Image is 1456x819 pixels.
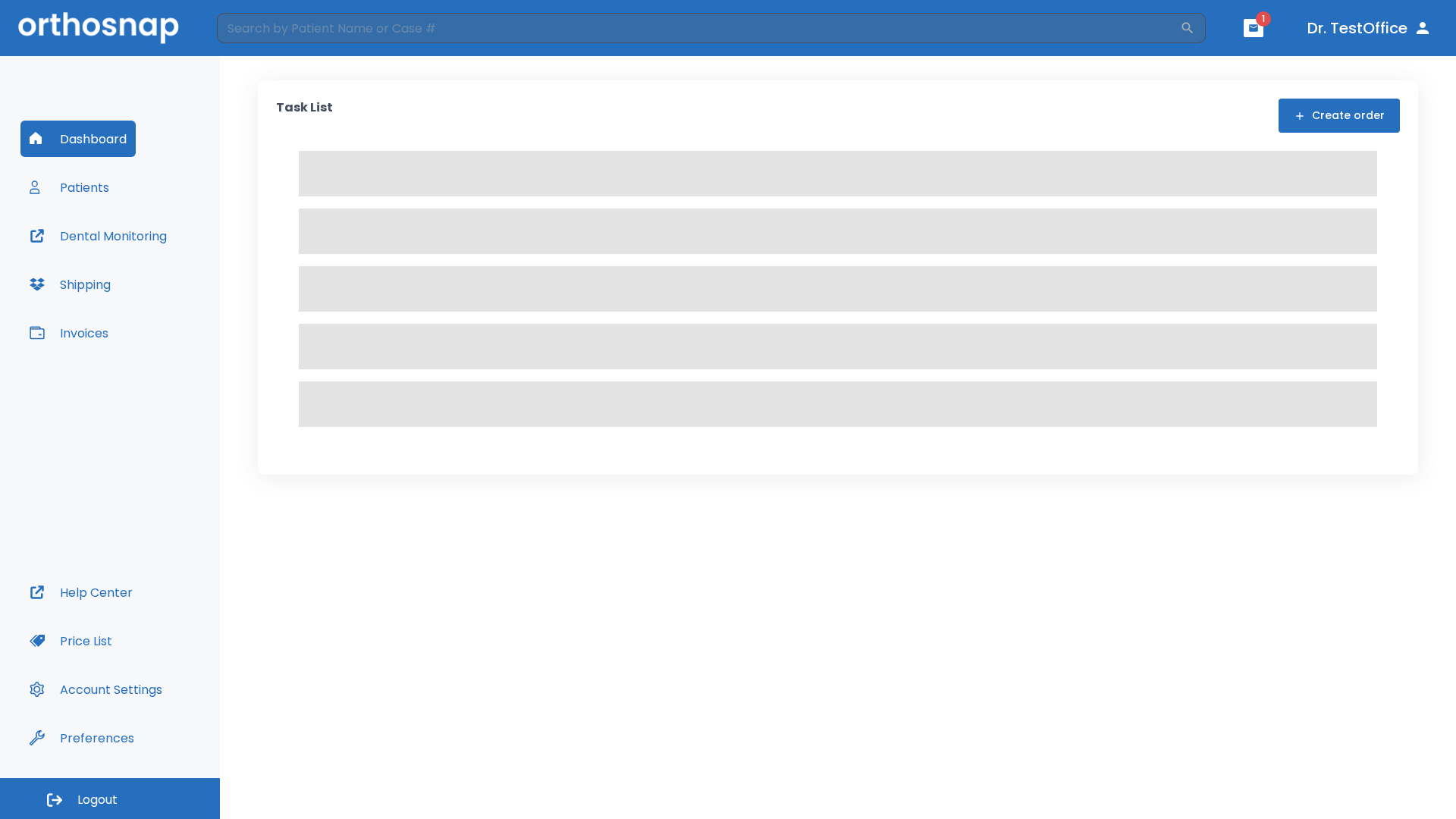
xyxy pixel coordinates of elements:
button: Patients [20,169,118,206]
button: Price List [20,623,121,659]
button: Shipping [20,266,120,303]
button: Invoices [20,315,118,351]
button: Dental Monitoring [20,218,176,254]
img: Orthosnap [18,12,179,43]
button: Dashboard [20,121,136,157]
span: Logout [77,792,118,808]
button: Preferences [20,720,143,756]
span: 1 [1256,11,1271,27]
button: Dr. TestOffice [1301,14,1438,42]
button: Account Settings [20,671,171,708]
button: Create order [1279,99,1400,133]
button: Help Center [20,574,142,610]
p: Task List [276,99,333,133]
input: Search by Patient Name or Case # [217,13,1180,43]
